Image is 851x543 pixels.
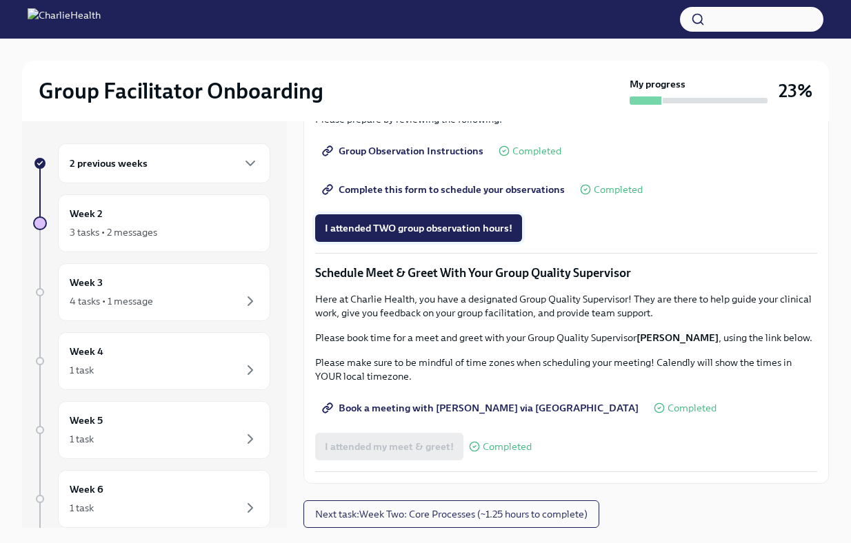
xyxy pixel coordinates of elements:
h6: Week 6 [70,482,103,497]
h6: Week 5 [70,413,103,428]
strong: My progress [630,77,685,91]
div: 1 task [70,363,94,377]
span: Completed [594,185,643,195]
button: I attended TWO group observation hours! [315,214,522,242]
img: CharlieHealth [28,8,101,30]
a: Book a meeting with [PERSON_NAME] via [GEOGRAPHIC_DATA] [315,394,648,422]
p: Please book time for a meet and greet with your Group Quality Supervisor , using the link below. [315,331,817,345]
div: 1 task [70,501,94,515]
p: Here at Charlie Health, you have a designated Group Quality Supervisor! They are there to help gu... [315,292,817,320]
span: Group Observation Instructions [325,144,483,158]
h6: Week 3 [70,275,103,290]
a: Week 23 tasks • 2 messages [33,194,270,252]
div: 3 tasks • 2 messages [70,225,157,239]
h2: Group Facilitator Onboarding [39,77,323,105]
h6: 2 previous weeks [70,156,148,171]
span: Next task : Week Two: Core Processes (~1.25 hours to complete) [315,507,588,521]
span: Completed [512,146,561,156]
div: 2 previous weeks [58,143,270,183]
a: Week 34 tasks • 1 message [33,263,270,321]
span: Completed [483,442,532,452]
span: Completed [668,403,717,413]
p: Please make sure to be mindful of time zones when scheduling your meeting! Calendly will show the... [315,356,817,383]
span: I attended TWO group observation hours! [325,221,512,235]
button: Next task:Week Two: Core Processes (~1.25 hours to complete) [303,500,599,528]
span: Book a meeting with [PERSON_NAME] via [GEOGRAPHIC_DATA] [325,401,639,415]
div: 1 task [70,432,94,446]
a: Week 61 task [33,470,270,528]
div: 4 tasks • 1 message [70,294,153,308]
a: Week 41 task [33,332,270,390]
p: Schedule Meet & Greet With Your Group Quality Supervisor [315,265,817,281]
h6: Week 4 [70,344,103,359]
a: Complete this form to schedule your observations [315,176,574,203]
a: Group Observation Instructions [315,137,493,165]
a: Week 51 task [33,401,270,459]
h6: Week 2 [70,206,103,221]
h3: 23% [779,79,812,103]
strong: [PERSON_NAME] [637,331,719,344]
span: Complete this form to schedule your observations [325,183,565,196]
